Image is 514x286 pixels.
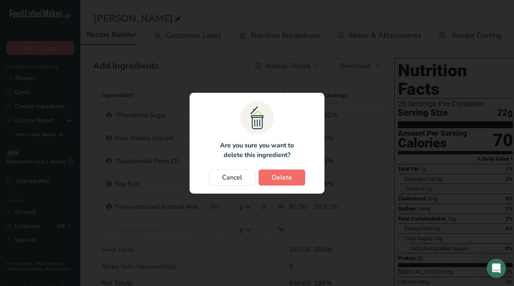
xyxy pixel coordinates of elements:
[272,173,292,182] span: Delete
[487,259,506,278] div: Open Intercom Messenger
[259,170,305,186] button: Delete
[222,173,242,182] span: Cancel
[215,141,298,160] p: Are you sure you want to delete this ingredient?
[209,170,255,186] button: Cancel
